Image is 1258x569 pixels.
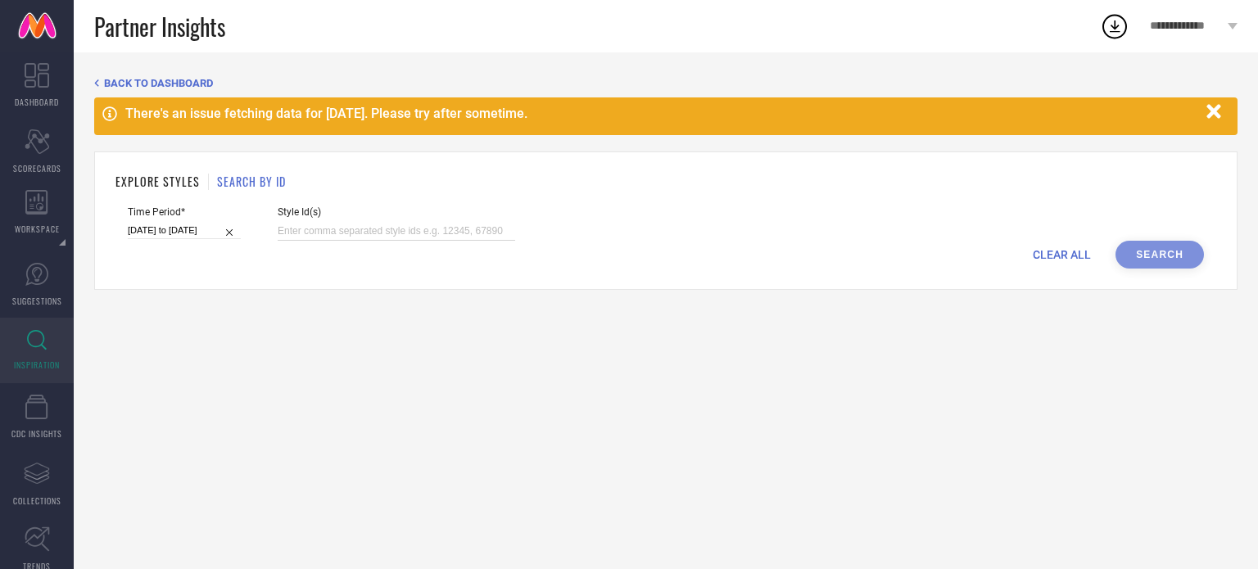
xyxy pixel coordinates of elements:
[15,96,59,108] span: DASHBOARD
[217,173,286,190] h1: SEARCH BY ID
[278,206,515,218] span: Style Id(s)
[13,494,61,507] span: COLLECTIONS
[13,162,61,174] span: SCORECARDS
[125,106,1198,121] div: There's an issue fetching data for [DATE]. Please try after sometime.
[115,173,200,190] h1: EXPLORE STYLES
[11,427,62,440] span: CDC INSIGHTS
[128,222,241,239] input: Select time period
[104,77,213,89] span: BACK TO DASHBOARD
[1100,11,1129,41] div: Open download list
[94,77,1238,89] div: Back TO Dashboard
[1033,248,1091,261] span: CLEAR ALL
[15,223,60,235] span: WORKSPACE
[94,10,225,43] span: Partner Insights
[128,206,241,218] span: Time Period*
[14,359,60,371] span: INSPIRATION
[12,295,62,307] span: SUGGESTIONS
[278,222,515,241] input: Enter comma separated style ids e.g. 12345, 67890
